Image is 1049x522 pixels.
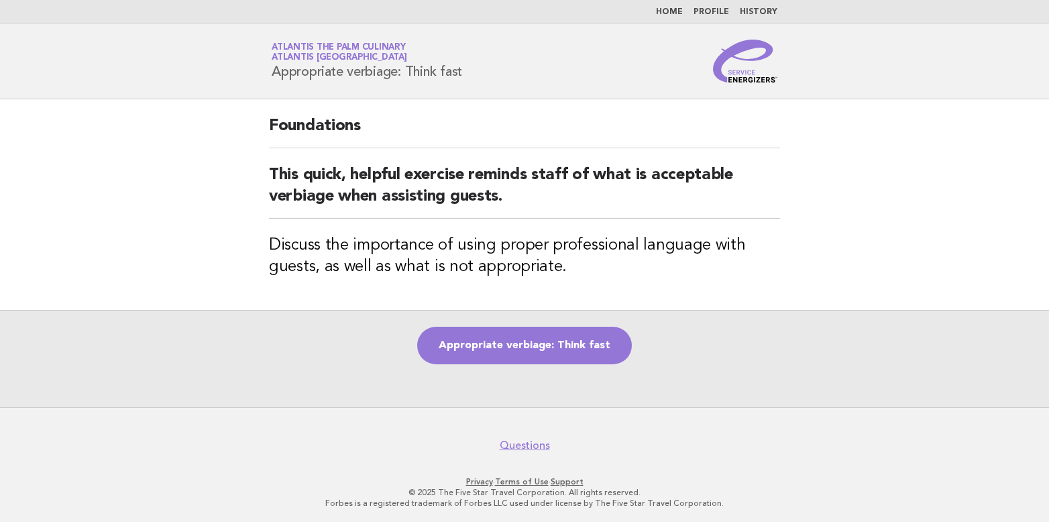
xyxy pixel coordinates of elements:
a: Profile [694,8,729,16]
h2: This quick, helpful exercise reminds staff of what is acceptable verbiage when assisting guests. [269,164,780,219]
p: © 2025 The Five Star Travel Corporation. All rights reserved. [114,487,935,498]
a: Home [656,8,683,16]
a: Atlantis The Palm CulinaryAtlantis [GEOGRAPHIC_DATA] [272,43,407,62]
a: History [740,8,777,16]
h3: Discuss the importance of using proper professional language with guests, as well as what is not ... [269,235,780,278]
a: Support [551,477,584,486]
span: Atlantis [GEOGRAPHIC_DATA] [272,54,407,62]
a: Questions [500,439,550,452]
h1: Appropriate verbiage: Think fast [272,44,462,79]
img: Service Energizers [713,40,777,83]
a: Terms of Use [495,477,549,486]
h2: Foundations [269,115,780,148]
a: Privacy [466,477,493,486]
p: · · [114,476,935,487]
p: Forbes is a registered trademark of Forbes LLC used under license by The Five Star Travel Corpora... [114,498,935,509]
a: Appropriate verbiage: Think fast [417,327,632,364]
